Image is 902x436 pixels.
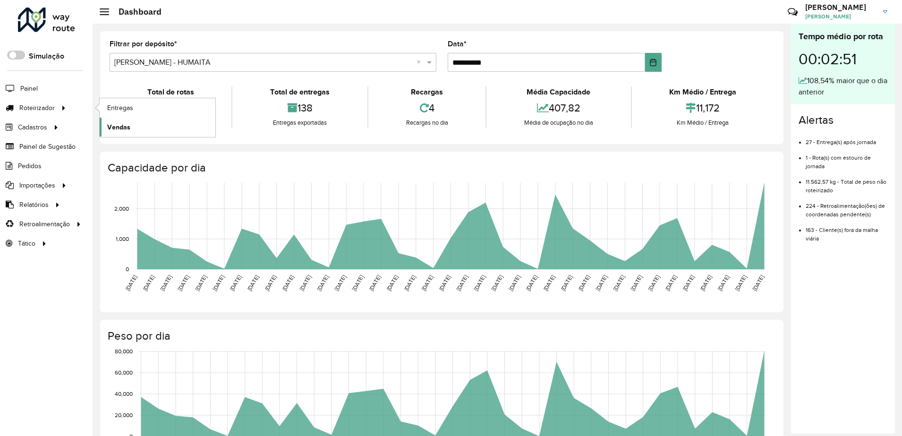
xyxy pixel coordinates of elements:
text: [DATE] [368,274,382,292]
div: Entregas exportadas [235,118,365,128]
text: [DATE] [403,274,417,292]
text: [DATE] [664,274,678,292]
text: [DATE] [716,274,730,292]
div: Km Médio / Entrega [634,118,772,128]
h2: Dashboard [109,7,162,17]
h4: Capacidade por dia [108,161,774,175]
text: [DATE] [647,274,661,292]
text: [DATE] [473,274,486,292]
text: 80,000 [115,348,133,354]
div: 407,82 [489,98,628,118]
h4: Alertas [799,113,887,127]
div: Tempo médio por rota [799,30,887,43]
div: 4 [371,98,483,118]
text: 1,000 [116,236,129,242]
text: [DATE] [681,274,695,292]
text: [DATE] [264,274,277,292]
div: 108,54% maior que o dia anterior [799,75,887,98]
text: [DATE] [229,274,242,292]
span: Painel [20,84,38,94]
text: 0 [126,266,129,272]
text: [DATE] [351,274,365,292]
text: [DATE] [142,274,155,292]
span: Tático [18,239,35,248]
span: Clear all [417,57,425,68]
text: [DATE] [333,274,347,292]
text: 60,000 [115,369,133,376]
text: [DATE] [507,274,521,292]
span: Vendas [107,122,130,132]
div: Total de entregas [235,86,365,98]
span: [PERSON_NAME] [805,12,876,21]
div: Total de rotas [112,86,229,98]
li: 163 - Cliente(s) fora da malha viária [806,219,887,243]
h3: [PERSON_NAME] [805,3,876,12]
span: Cadastros [18,122,47,132]
span: Entregas [107,103,133,113]
span: Importações [19,180,55,190]
li: 224 - Retroalimentação(ões) de coordenadas pendente(s) [806,195,887,219]
div: Média de ocupação no dia [489,118,628,128]
div: 11,172 [634,98,772,118]
span: Painel de Sugestão [19,142,76,152]
li: 1 - Rota(s) com estouro de jornada [806,146,887,171]
text: [DATE] [490,274,504,292]
button: Choose Date [645,53,662,72]
text: [DATE] [734,274,748,292]
div: 138 [235,98,365,118]
text: [DATE] [159,274,173,292]
text: [DATE] [385,274,399,292]
text: [DATE] [420,274,434,292]
text: [DATE] [595,274,608,292]
a: Entregas [100,98,215,117]
label: Simulação [29,51,64,62]
text: [DATE] [542,274,556,292]
text: [DATE] [124,274,138,292]
text: [DATE] [316,274,330,292]
text: [DATE] [438,274,451,292]
label: Data [448,38,467,50]
text: [DATE] [560,274,573,292]
li: 11.562,57 kg - Total de peso não roteirizado [806,171,887,195]
text: [DATE] [455,274,469,292]
text: [DATE] [298,274,312,292]
text: [DATE] [194,274,208,292]
h4: Peso por dia [108,329,774,343]
span: Roteirizador [19,103,55,113]
text: 20,000 [115,412,133,418]
div: Média Capacidade [489,86,628,98]
text: [DATE] [751,274,765,292]
div: 00:02:51 [799,43,887,75]
div: Recargas [371,86,483,98]
text: [DATE] [246,274,260,292]
text: [DATE] [212,274,225,292]
text: [DATE] [577,274,591,292]
text: [DATE] [177,274,190,292]
text: 2,000 [114,205,129,212]
text: [DATE] [612,274,626,292]
a: Vendas [100,118,215,137]
text: [DATE] [281,274,295,292]
div: Recargas no dia [371,118,483,128]
text: [DATE] [699,274,713,292]
label: Filtrar por depósito [110,38,177,50]
text: [DATE] [525,274,538,292]
a: Contato Rápido [783,2,803,22]
li: 27 - Entrega(s) após jornada [806,131,887,146]
div: Km Médio / Entrega [634,86,772,98]
span: Pedidos [18,161,42,171]
span: Relatórios [19,200,49,210]
text: 40,000 [115,391,133,397]
span: Retroalimentação [19,219,70,229]
text: [DATE] [630,274,643,292]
